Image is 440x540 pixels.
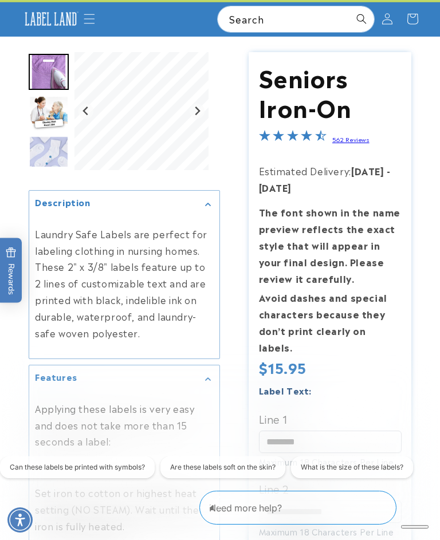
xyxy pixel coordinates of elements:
img: Nurse with an elderly woman and an iron on label [29,96,69,131]
img: Label Land [22,10,80,28]
div: Go to slide 1 [29,52,69,92]
span: Rewards [6,247,17,294]
label: Label Text: [259,384,312,397]
strong: Avoid dashes and special characters because they don’t print clearly on labels. [259,290,387,353]
div: Maximum 18 Characters Per Line [259,456,402,468]
summary: Menu [77,6,102,31]
a: Label Land [17,6,84,33]
strong: The font shown in the name preview reflects the exact style that will appear in your final design... [259,205,401,285]
span: 4.4-star overall rating [259,131,327,145]
p: Estimated Delivery: [259,163,402,196]
div: Go to slide 3 [29,136,69,176]
a: 562 Reviews - open in a new tab [332,135,370,143]
strong: [DATE] [259,180,292,194]
h1: Seniors Iron-On [259,62,402,121]
img: Iron on name label being ironed to shirt [29,54,69,89]
p: Set iron to cotton or highest heat setting (NO STEAM). Wait until the iron is fully heated. [35,484,214,534]
label: Line 1 [259,409,402,428]
img: Nursing Home Iron-On - Label Land [29,136,69,176]
p: Applying these labels is very easy and does not take more than 15 seconds a label: [35,400,214,450]
span: $15.95 [259,357,307,377]
iframe: Gorgias Floating Chat [199,486,429,529]
h2: Description [35,196,91,208]
div: Maximum 18 Characters Per Line [259,526,402,538]
button: Go to last slide [78,104,94,119]
strong: - [387,164,391,178]
div: Go to slide 2 [29,94,69,134]
summary: Features [29,365,219,391]
button: Search [349,6,374,31]
button: Next slide [190,104,205,119]
h2: Features [35,371,77,383]
strong: [DATE] [351,164,384,178]
summary: Description [29,191,219,216]
div: Accessibility Menu [7,507,33,533]
p: Laundry Safe Labels are perfect for labeling clothing in nursing homes. These 2" x 3/8" labels fe... [35,226,214,341]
